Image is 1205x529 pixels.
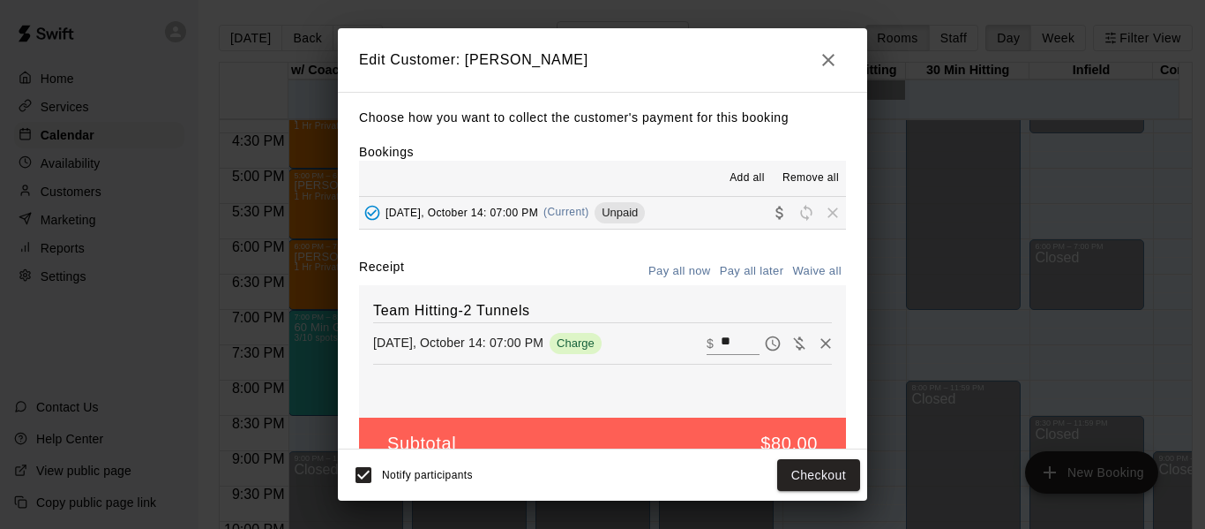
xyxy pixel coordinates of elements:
[359,197,846,230] button: Added - Collect Payment[DATE], October 14: 07:00 PM(Current)UnpaidCollect paymentRescheduleRemove
[719,164,775,193] button: Add all
[338,28,867,92] h2: Edit Customer: [PERSON_NAME]
[707,335,714,352] p: $
[359,107,846,129] p: Choose how you want to collect the customer's payment for this booking
[760,335,786,350] span: Pay later
[786,335,812,350] span: Waive payment
[359,258,404,285] label: Receipt
[359,145,414,159] label: Bookings
[373,334,543,351] p: [DATE], October 14: 07:00 PM
[644,258,715,285] button: Pay all now
[775,164,846,193] button: Remove all
[715,258,789,285] button: Pay all later
[760,432,818,456] h5: $80.00
[382,469,473,481] span: Notify participants
[793,205,820,218] span: Reschedule
[359,200,385,226] button: Added - Collect Payment
[777,459,860,492] button: Checkout
[730,170,765,187] span: Add all
[782,170,839,187] span: Remove all
[550,336,602,350] span: Charge
[595,206,645,219] span: Unpaid
[373,299,832,322] h6: Team Hitting-2 Tunnels
[820,205,846,218] span: Remove
[767,205,793,218] span: Collect payment
[812,330,839,357] button: Remove
[788,258,846,285] button: Waive all
[385,206,538,218] span: [DATE], October 14: 07:00 PM
[543,206,589,218] span: (Current)
[387,432,456,456] h5: Subtotal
